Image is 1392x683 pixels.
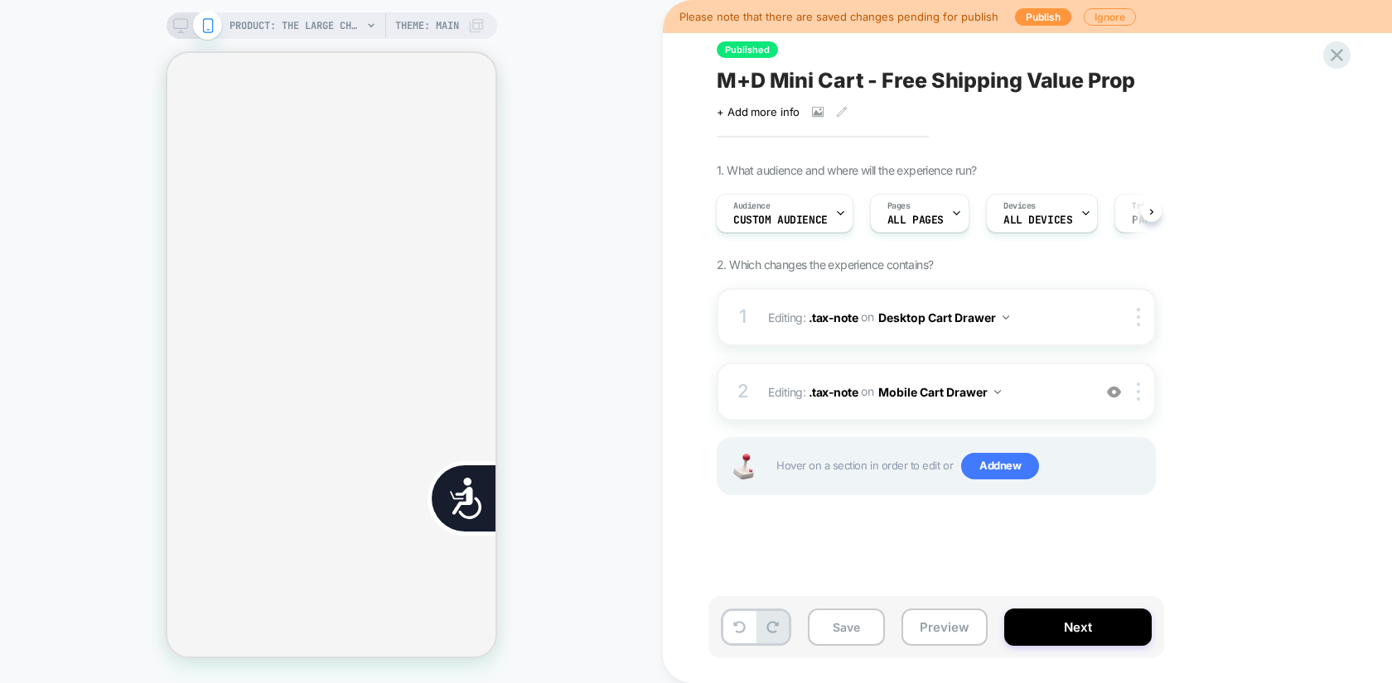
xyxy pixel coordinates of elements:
[735,301,752,334] div: 1
[878,305,1009,329] button: Desktop Cart Drawer
[717,163,976,177] span: 1. What audience and where will the experience run?
[809,310,858,324] span: .tax-note
[901,608,988,646] button: Preview
[1132,200,1164,212] span: Trigger
[768,305,1084,329] span: Editing :
[878,380,1001,404] button: Mobile Cart Drawer
[717,41,778,58] span: Published
[717,257,933,272] span: 2. Which changes the experience contains?
[1132,214,1188,226] span: Page Load
[861,306,873,327] span: on
[395,12,459,39] span: Theme: MAIN
[230,12,362,39] span: PRODUCT: The Large Check-In Roller in Glossy Lavender
[861,381,873,402] span: on
[961,453,1039,479] span: Add new
[733,200,771,212] span: Audience
[735,375,752,408] div: 2
[717,105,800,118] span: + Add more info
[768,380,1084,404] span: Editing :
[1107,385,1121,399] img: crossed eye
[887,214,944,226] span: ALL PAGES
[1137,308,1140,326] img: close
[994,390,1001,394] img: down arrow
[887,200,911,212] span: Pages
[1015,8,1071,26] button: Publish
[809,384,858,398] span: .tax-note
[776,453,1146,479] span: Hover on a section in order to edit or
[1003,315,1009,320] img: down arrow
[733,214,828,226] span: Custom Audience
[808,608,885,646] button: Save
[1003,200,1036,212] span: Devices
[727,454,760,479] img: Joystick
[1084,8,1136,26] button: Ignore
[1004,608,1152,646] button: Next
[1137,382,1140,401] img: close
[1003,214,1072,226] span: ALL DEVICES
[717,68,1135,93] span: M+D Mini Cart - Free Shipping Value Prop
